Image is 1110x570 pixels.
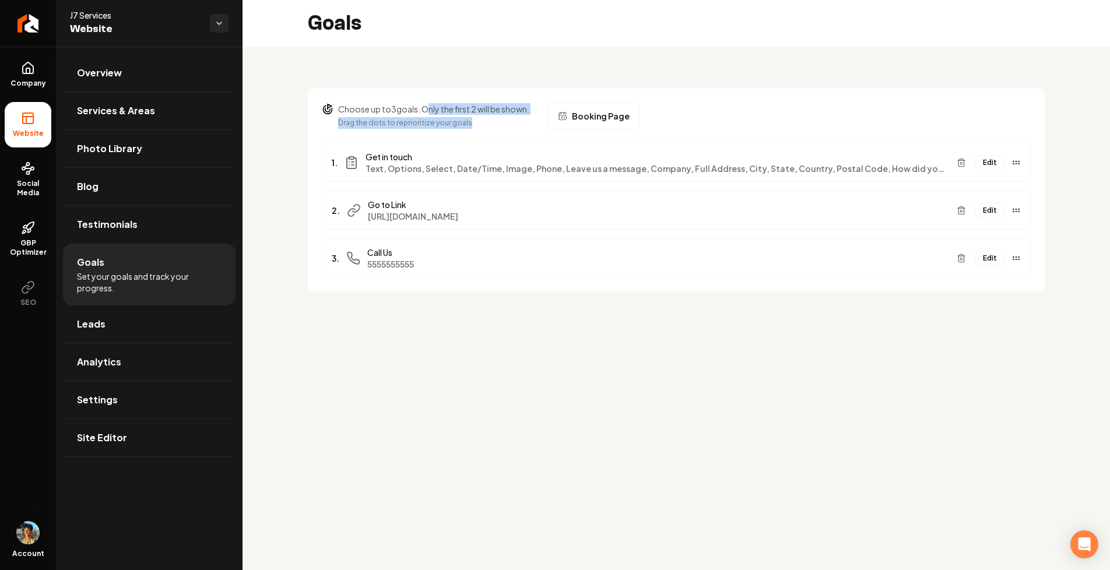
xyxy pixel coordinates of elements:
[1070,530,1098,558] div: Open Intercom Messenger
[77,142,142,156] span: Photo Library
[572,110,630,122] span: Booking Page
[332,205,340,216] span: 2.
[975,155,1004,170] button: Edit
[63,206,236,243] a: Testimonials
[70,21,201,37] span: Website
[63,343,236,381] a: Analytics
[63,305,236,343] a: Leads
[366,151,947,163] span: Get in touch
[77,393,118,407] span: Settings
[332,252,339,264] span: 3.
[70,9,201,21] span: J7 Services
[5,238,51,257] span: GBP Optimizer
[338,103,529,115] p: Choose up to 3 goals. Only the first 2 will be shown.
[322,239,1031,277] li: 3.Call Us5555555555Edit
[366,163,947,174] span: Text, Options, Select, Date/Time, Image, Phone, Leave us a message, Company, Full Address, City, ...
[77,317,106,331] span: Leads
[5,179,51,198] span: Social Media
[77,270,222,294] span: Set your goals and track your progress.
[63,130,236,167] a: Photo Library
[63,419,236,456] a: Site Editor
[8,129,48,138] span: Website
[367,247,947,258] span: Call Us
[63,168,236,205] a: Blog
[5,271,51,316] button: SEO
[5,212,51,266] a: GBP Optimizer
[548,103,640,129] button: Booking Page
[6,79,51,88] span: Company
[77,104,155,118] span: Services & Areas
[975,203,1004,218] button: Edit
[16,521,40,544] button: Open user button
[332,157,338,168] span: 1.
[368,199,947,210] span: Go to Link
[322,191,1031,230] li: 2.Go to Link[URL][DOMAIN_NAME]Edit
[368,210,947,222] span: [URL][DOMAIN_NAME]
[322,143,1031,182] li: 1.Get in touchText, Options, Select, Date/Time, Image, Phone, Leave us a message, Company, Full A...
[5,52,51,97] a: Company
[975,251,1004,266] button: Edit
[77,66,122,80] span: Overview
[308,12,361,35] h2: Goals
[367,258,947,270] span: 5555555555
[17,14,39,33] img: Rebolt Logo
[77,180,99,193] span: Blog
[77,217,138,231] span: Testimonials
[16,298,41,307] span: SEO
[63,381,236,418] a: Settings
[12,549,44,558] span: Account
[63,54,236,92] a: Overview
[77,255,104,269] span: Goals
[338,117,529,129] p: Drag the dots to reprioritize your goals
[77,431,127,445] span: Site Editor
[77,355,121,369] span: Analytics
[63,92,236,129] a: Services & Areas
[16,521,40,544] img: Aditya Nair
[5,152,51,207] a: Social Media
